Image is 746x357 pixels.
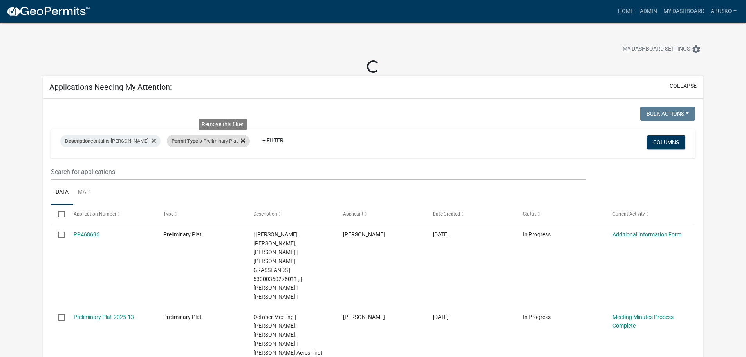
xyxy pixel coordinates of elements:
[336,205,425,223] datatable-header-cell: Applicant
[612,211,645,217] span: Current Activity
[163,314,202,320] span: Preliminary Plat
[615,4,637,19] a: Home
[163,211,173,217] span: Type
[74,211,116,217] span: Application Number
[425,205,515,223] datatable-header-cell: Date Created
[647,135,685,149] button: Columns
[523,314,551,320] span: In Progress
[51,164,585,180] input: Search for applications
[433,314,449,320] span: 08/21/2025
[616,42,707,57] button: My Dashboard Settingssettings
[660,4,708,19] a: My Dashboard
[612,231,681,237] a: Additional Information Form
[199,119,247,130] div: Remove this filter
[515,205,605,223] datatable-header-cell: Status
[523,211,536,217] span: Status
[343,211,363,217] span: Applicant
[73,180,94,205] a: Map
[692,45,701,54] i: settings
[343,231,385,237] span: William Traiser
[623,45,690,54] span: My Dashboard Settings
[172,138,198,144] span: Permit Type
[66,205,156,223] datatable-header-cell: Application Number
[74,231,99,237] a: PP468696
[167,135,250,147] div: is Preliminary Plat
[640,107,695,121] button: Bulk Actions
[343,314,385,320] span: Maverick Larson
[253,231,302,300] span: | Amy Busko, Christopher LeClair, Kyle Westergard | NELSEN GRASSLANDS | 53000360276011 , | GLENN ...
[163,231,202,237] span: Preliminary Plat
[433,231,449,237] span: 08/25/2025
[60,135,161,147] div: contains [PERSON_NAME]
[433,211,460,217] span: Date Created
[670,82,697,90] button: collapse
[253,211,277,217] span: Description
[605,205,695,223] datatable-header-cell: Current Activity
[156,205,246,223] datatable-header-cell: Type
[708,4,740,19] a: abusko
[246,205,335,223] datatable-header-cell: Description
[637,4,660,19] a: Admin
[49,82,172,92] h5: Applications Needing My Attention:
[523,231,551,237] span: In Progress
[65,138,90,144] span: Description
[51,205,66,223] datatable-header-cell: Select
[612,314,674,329] a: Meeting Minutes Process Complete
[74,314,134,320] a: Preliminary Plat-2025-13
[256,133,290,147] a: + Filter
[51,180,73,205] a: Data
